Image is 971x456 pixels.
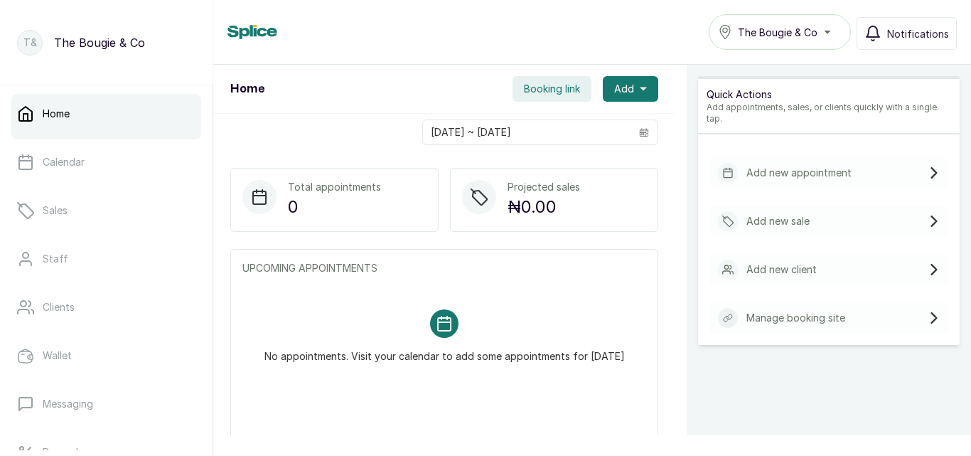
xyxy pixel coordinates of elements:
[738,25,817,40] span: The Bougie & Co
[288,180,381,194] p: Total appointments
[746,166,852,180] p: Add new appointment
[43,397,93,411] p: Messaging
[707,102,951,124] p: Add appointments, sales, or clients quickly with a single tap.
[11,191,201,230] a: Sales
[746,263,817,277] p: Add new client
[11,142,201,182] a: Calendar
[423,120,631,144] input: Select date
[639,127,649,137] svg: calendar
[230,80,264,97] h1: Home
[508,194,580,220] p: ₦0.00
[54,34,145,51] p: The Bougie & Co
[11,287,201,327] a: Clients
[709,14,851,50] button: The Bougie & Co
[707,88,951,102] p: Quick Actions
[11,384,201,424] a: Messaging
[11,239,201,279] a: Staff
[11,94,201,134] a: Home
[524,82,580,96] span: Booking link
[11,336,201,376] a: Wallet
[614,82,634,96] span: Add
[242,261,646,275] p: UPCOMING APPOINTMENTS
[43,107,70,121] p: Home
[508,180,580,194] p: Projected sales
[43,349,72,363] p: Wallet
[513,76,591,102] button: Booking link
[43,155,85,169] p: Calendar
[887,26,949,41] span: Notifications
[264,338,625,364] p: No appointments. Visit your calendar to add some appointments for [DATE]
[746,311,845,325] p: Manage booking site
[857,17,957,50] button: Notifications
[43,203,68,218] p: Sales
[288,194,381,220] p: 0
[746,214,810,228] p: Add new sale
[603,76,658,102] button: Add
[43,252,68,266] p: Staff
[43,300,75,314] p: Clients
[23,36,37,50] p: T&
